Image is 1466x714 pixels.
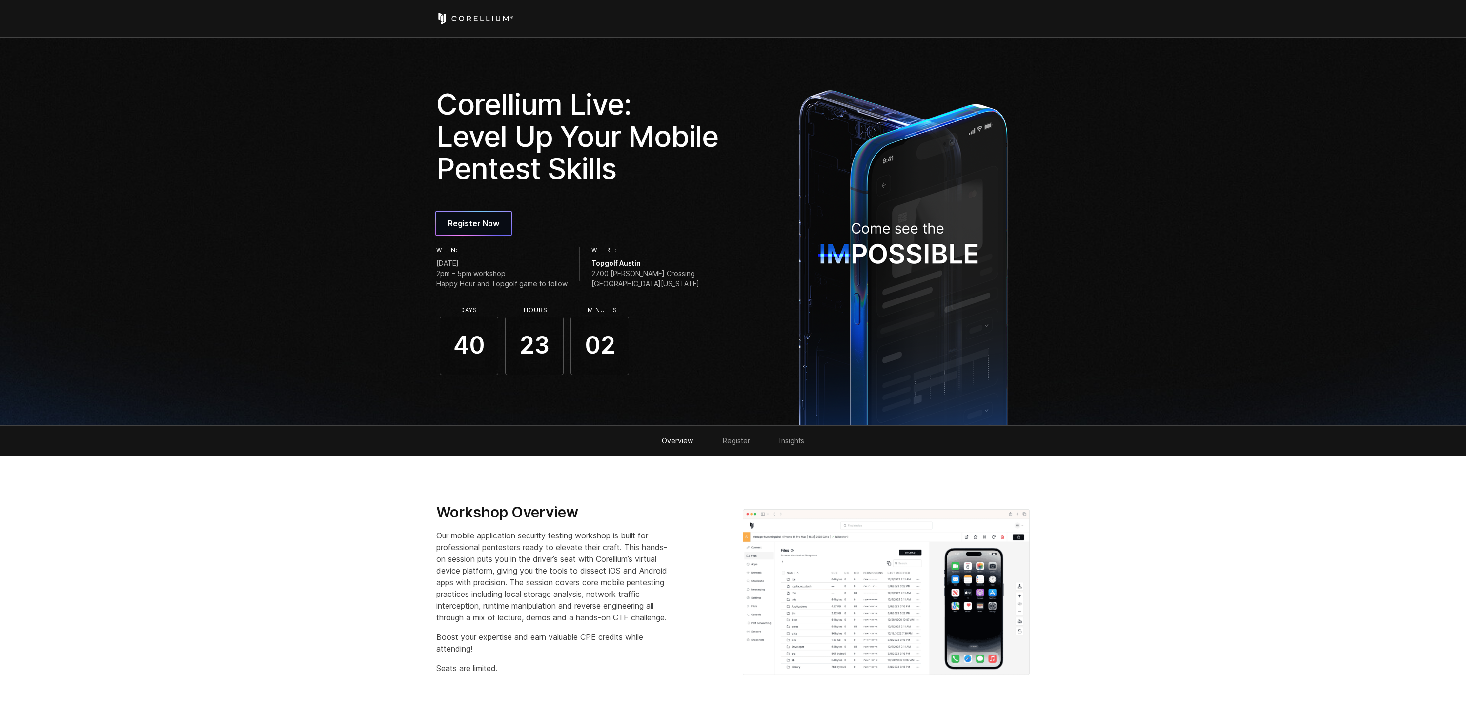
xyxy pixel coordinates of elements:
[436,13,514,24] a: Corellium Home
[506,307,565,314] li: Hours
[505,317,564,375] span: 23
[436,258,568,268] span: [DATE]
[436,88,726,184] h1: Corellium Live: Level Up Your Mobile Pentest Skills
[439,307,498,314] li: Days
[591,258,699,268] span: Topgolf Austin
[591,247,699,254] h6: Where:
[436,247,568,254] h6: When:
[436,212,511,235] a: Register Now
[440,317,498,375] span: 40
[436,268,568,289] span: 2pm – 5pm workshop Happy Hour and Topgolf game to follow
[436,632,643,654] span: Boost your expertise and earn valuable CPE credits while attending!
[573,307,631,314] li: Minutes
[436,503,675,522] h3: Workshop Overview
[570,317,629,375] span: 02
[448,218,499,229] span: Register Now
[591,268,699,289] span: 2700 [PERSON_NAME] Crossing [GEOGRAPHIC_DATA][US_STATE]
[662,436,693,445] a: Overview
[436,530,675,623] p: Our mobile application security testing workshop is built for professional pentesters ready to el...
[723,436,751,445] a: Register
[779,436,804,445] a: Insights
[436,662,675,674] p: Seats are limited.
[794,84,1013,425] img: ImpossibleDevice_1x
